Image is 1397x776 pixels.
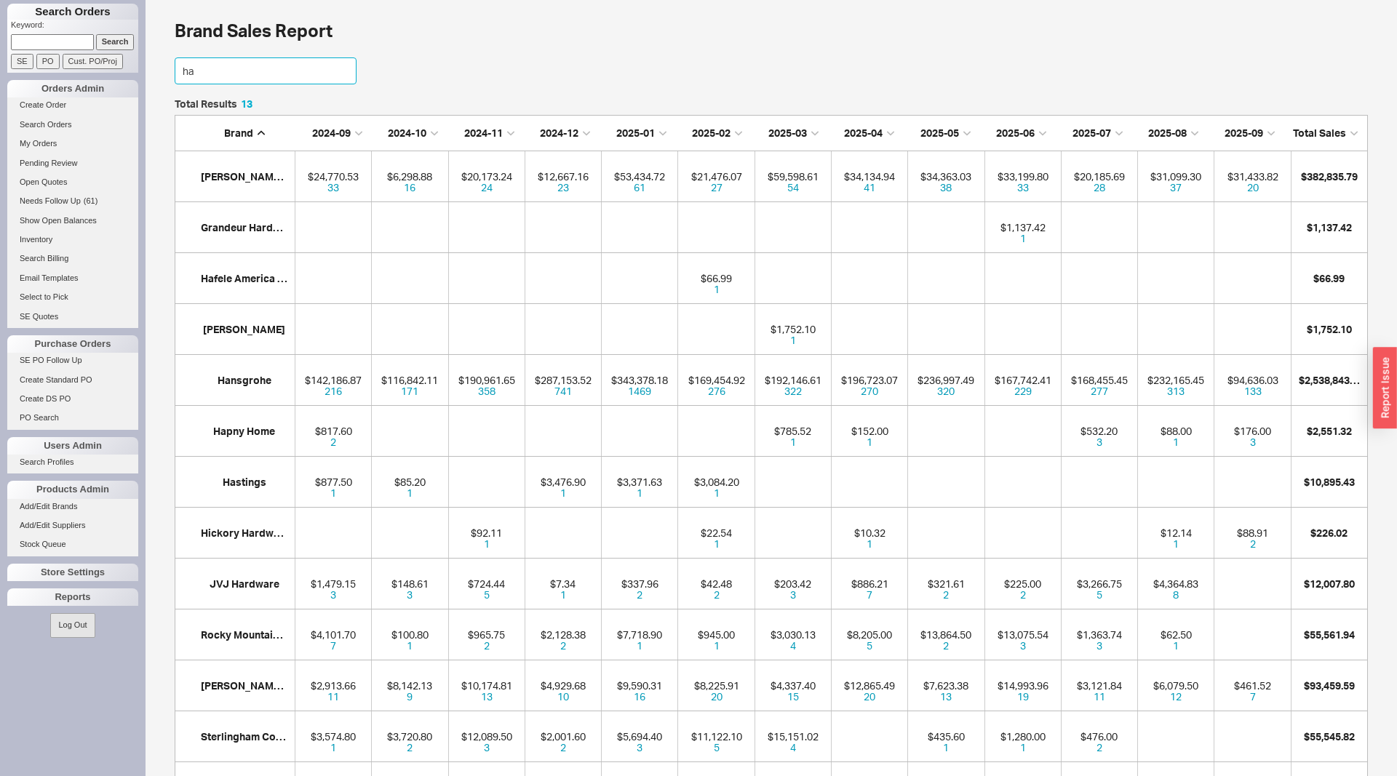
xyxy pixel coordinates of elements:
[315,425,352,437] span: $817.60
[407,690,413,703] a: 9
[1091,385,1108,397] a: 277
[1020,741,1026,753] a: 1
[759,126,828,140] div: 2025-03
[468,628,505,641] span: $965.75
[194,151,295,201] div: Baldwin Hardware
[698,628,735,641] span: $945.00
[617,628,662,641] span: $7,718.90
[844,679,895,692] span: $12,865.49
[484,741,490,753] a: 3
[194,508,295,558] div: Hickory Hardware
[407,487,413,499] a: 1
[1000,730,1046,743] span: $1,280.00
[387,730,432,743] span: $3,720.80
[995,374,1051,386] span: $167,742.41
[531,126,600,140] div: 2024-12
[1167,385,1185,397] a: 313
[867,436,872,448] a: 1
[864,181,875,193] a: 41
[790,639,796,652] a: 4
[194,406,295,456] div: Hapny Home
[711,690,723,703] a: 20
[1250,436,1256,448] a: 3
[714,283,720,295] a: 1
[541,628,586,641] span: $2,128.38
[1291,126,1361,140] div: Total Sales
[920,628,971,641] span: $13,864.50
[7,353,138,368] a: SE PO Follow Up
[1307,221,1352,233] span: $1,137.42
[714,537,720,550] a: 1
[311,628,356,641] span: $4,101.70
[20,159,78,167] span: Pending Review
[911,126,980,140] div: 2025-05
[7,156,138,171] a: Pending Review
[305,374,362,386] span: $142,186.87
[541,730,586,743] span: $2,001.60
[1072,127,1111,139] span: 2025-07
[790,741,796,753] a: 4
[1247,181,1259,193] a: 20
[194,253,295,303] div: Hafele America Co.
[790,436,796,448] a: 1
[391,577,429,590] span: $148.61
[1170,181,1182,193] a: 37
[327,690,339,703] a: 11
[1304,476,1355,488] span: $10,895.43
[194,457,295,507] div: Hastings
[617,476,662,488] span: $3,371.63
[7,175,138,190] a: Open Quotes
[637,741,642,753] a: 3
[387,170,432,183] span: $6,298.88
[560,639,566,652] a: 2
[7,4,138,20] h1: Search Orders
[1077,577,1122,590] span: $3,266.75
[311,730,356,743] span: $3,574.80
[560,487,566,499] a: 1
[407,741,413,753] a: 2
[7,455,138,470] a: Search Profiles
[471,527,502,539] span: $92.11
[241,97,252,110] span: 13
[468,577,505,590] span: $724.44
[538,170,589,183] span: $12,667.16
[7,537,138,552] a: Stock Queue
[7,518,138,533] a: Add/Edit Suppliers
[1153,679,1198,692] span: $6,079.50
[194,559,295,609] div: JVJ Hardware
[540,127,578,139] span: 2024-12
[841,374,898,386] span: $196,723.07
[7,588,138,606] div: Reports
[683,126,752,140] div: 2025-02
[84,196,98,205] span: ( 61 )
[175,99,252,109] h5: Total Results
[50,613,95,637] button: Log Out
[7,213,138,228] a: Show Open Balances
[484,639,490,652] a: 2
[628,385,651,397] a: 1469
[1304,679,1355,692] span: $93,459.59
[1096,436,1102,448] a: 3
[7,564,138,581] div: Store Settings
[484,588,490,601] a: 5
[844,127,883,139] span: 2025-04
[943,639,949,652] a: 2
[851,577,888,590] span: $886.21
[7,271,138,286] a: Email Templates
[607,126,676,140] div: 2025-01
[711,181,723,193] a: 27
[1063,126,1132,140] div: 2025-07
[714,639,720,652] a: 1
[330,588,336,601] a: 3
[36,54,60,69] input: PO
[461,679,512,692] span: $10,174.81
[7,499,138,514] a: Add/Edit Brands
[1304,628,1355,641] span: $55,561.94
[1153,577,1198,590] span: $4,364.83
[611,374,668,386] span: $343,378.18
[692,127,731,139] span: 2025-02
[691,730,742,743] span: $11,122.10
[404,181,415,193] a: 16
[455,126,524,140] div: 2024-11
[771,679,816,692] span: $4,337.40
